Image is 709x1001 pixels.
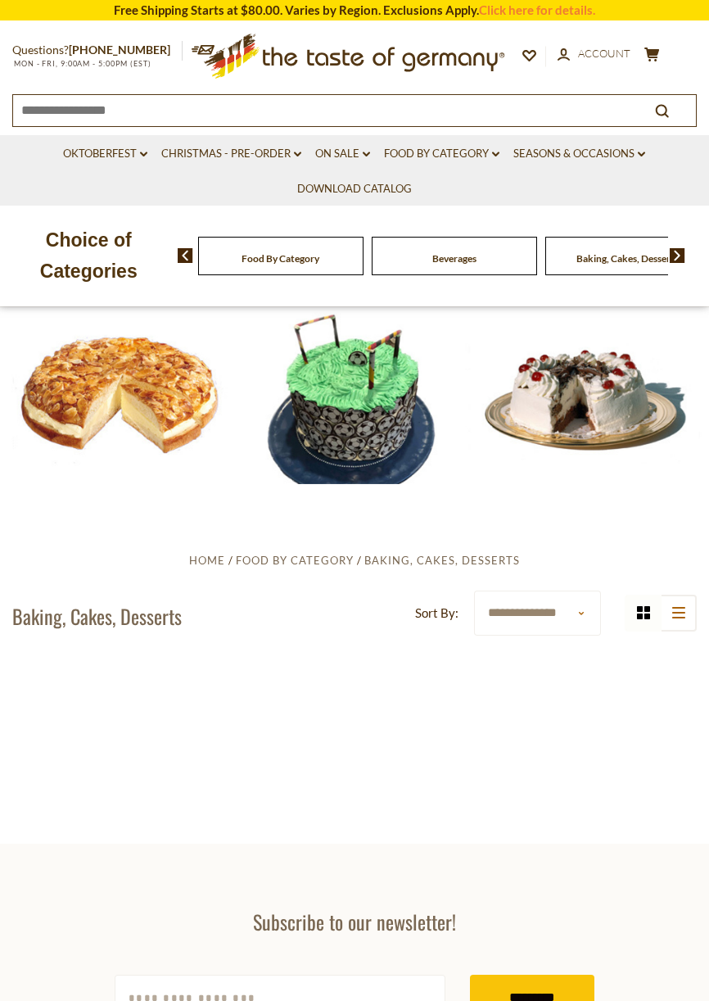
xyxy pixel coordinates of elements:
a: Food By Category [242,252,319,265]
p: Questions? [12,40,183,61]
a: Home [189,554,225,567]
a: Download Catalog [297,180,412,198]
a: Food By Category [236,554,354,567]
a: Christmas - PRE-ORDER [161,145,301,163]
a: Beverages [432,252,476,265]
a: Seasons & Occasions [513,145,645,163]
h3: Subscribe to our newsletter! [115,909,594,934]
a: Baking, Cakes, Desserts [364,554,520,567]
a: Click here for details. [479,2,595,17]
label: Sort By: [415,603,458,623]
span: Account [578,47,630,60]
a: Food By Category [384,145,499,163]
img: previous arrow [178,248,193,263]
h1: Baking, Cakes, Desserts [12,604,182,628]
a: [PHONE_NUMBER] [69,43,170,57]
a: Oktoberfest [63,145,147,163]
a: Account [558,45,630,63]
img: next arrow [670,248,685,263]
a: Baking, Cakes, Desserts [576,252,679,265]
a: On Sale [315,145,370,163]
span: MON - FRI, 9:00AM - 5:00PM (EST) [12,59,151,68]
